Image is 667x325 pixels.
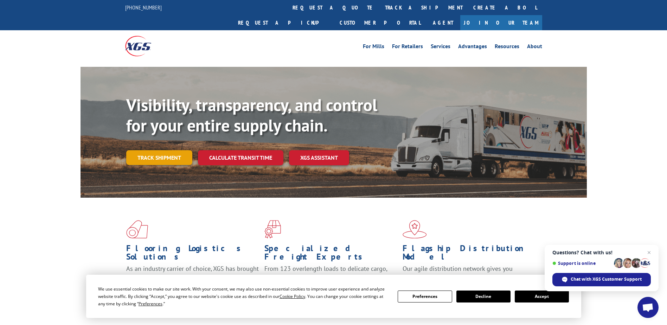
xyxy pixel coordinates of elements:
a: Agent [426,15,460,30]
span: Chat with XGS Customer Support [571,276,642,282]
button: Accept [515,291,569,302]
a: Advantages [458,44,487,51]
p: From 123 overlength loads to delicate cargo, our experienced staff knows the best way to move you... [264,265,397,296]
a: Request a pickup [233,15,334,30]
span: Questions? Chat with us! [552,250,651,255]
div: Cookie Consent Prompt [86,275,581,318]
h1: Specialized Freight Experts [264,244,397,265]
a: Customer Portal [334,15,426,30]
a: Calculate transit time [198,150,283,165]
img: xgs-icon-focused-on-flooring-red [264,220,281,238]
a: XGS ASSISTANT [289,150,349,165]
a: [PHONE_NUMBER] [125,4,162,11]
span: Chat with XGS Customer Support [552,273,651,286]
a: Open chat [637,297,659,318]
a: For Mills [363,44,384,51]
button: Decline [456,291,511,302]
img: xgs-icon-flagship-distribution-model-red [403,220,427,238]
h1: Flagship Distribution Model [403,244,535,265]
span: Support is online [552,261,611,266]
a: Services [431,44,450,51]
span: Our agile distribution network gives you nationwide inventory management on demand. [403,265,532,281]
div: We use essential cookies to make our site work. With your consent, we may also use non-essential ... [98,285,389,307]
b: Visibility, transparency, and control for your entire supply chain. [126,94,377,136]
a: About [527,44,542,51]
a: Join Our Team [460,15,542,30]
h1: Flooring Logistics Solutions [126,244,259,265]
span: Preferences [139,301,162,307]
a: Resources [495,44,519,51]
img: xgs-icon-total-supply-chain-intelligence-red [126,220,148,238]
a: For Retailers [392,44,423,51]
a: Track shipment [126,150,192,165]
span: Cookie Policy [280,293,305,299]
button: Preferences [398,291,452,302]
span: As an industry carrier of choice, XGS has brought innovation and dedication to flooring logistics... [126,265,259,289]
